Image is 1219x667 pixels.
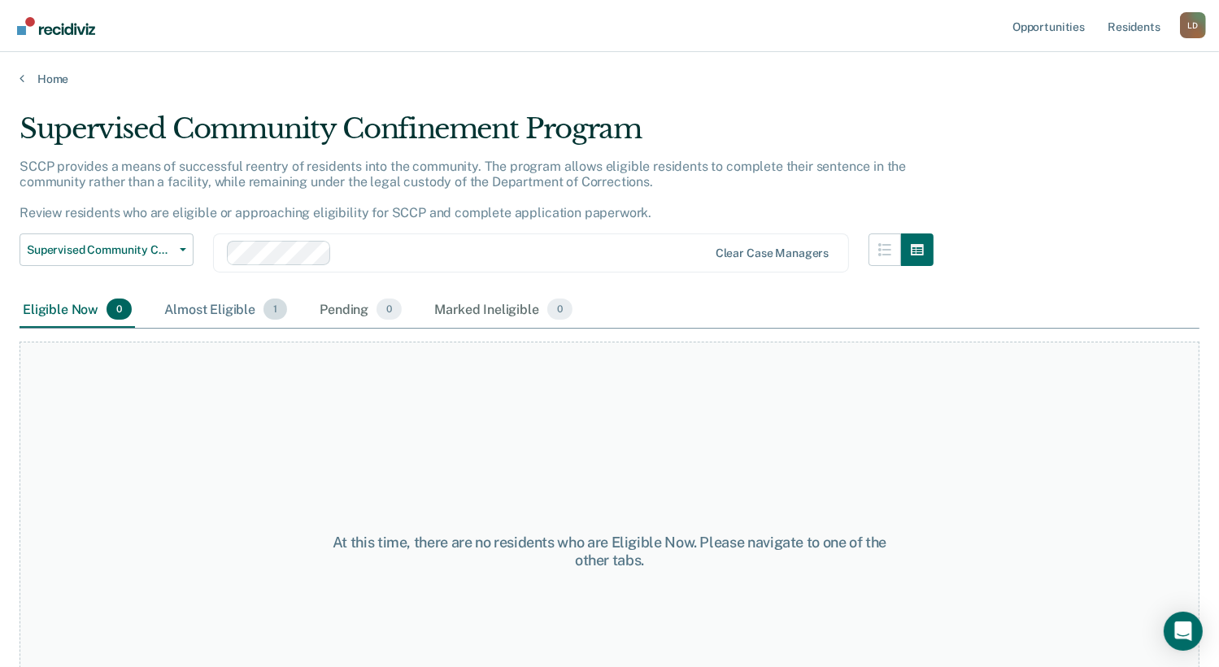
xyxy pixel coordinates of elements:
[431,292,576,328] div: Marked Ineligible0
[316,292,405,328] div: Pending0
[20,72,1199,86] a: Home
[17,17,95,35] img: Recidiviz
[377,299,402,320] span: 0
[716,246,829,260] div: Clear case managers
[107,299,132,320] span: 0
[20,292,135,328] div: Eligible Now0
[1180,12,1206,38] div: L D
[1164,612,1203,651] div: Open Intercom Messenger
[27,243,173,257] span: Supervised Community Confinement Program
[263,299,287,320] span: 1
[20,159,906,221] p: SCCP provides a means of successful reentry of residents into the community. The program allows e...
[161,292,290,328] div: Almost Eligible1
[20,112,934,159] div: Supervised Community Confinement Program
[1180,12,1206,38] button: Profile dropdown button
[547,299,572,320] span: 0
[315,534,904,569] div: At this time, there are no residents who are Eligible Now. Please navigate to one of the other tabs.
[20,233,194,266] button: Supervised Community Confinement Program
